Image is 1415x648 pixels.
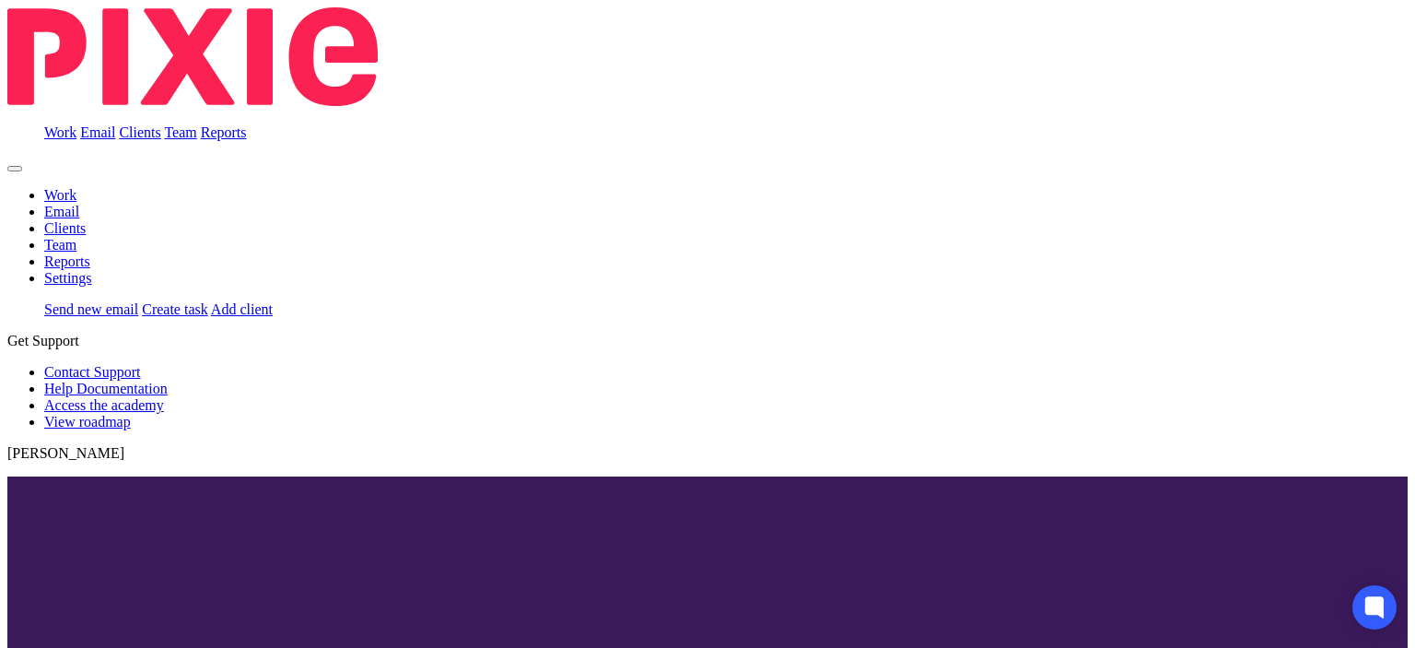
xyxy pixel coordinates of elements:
[7,445,1408,462] p: [PERSON_NAME]
[44,237,76,253] a: Team
[44,124,76,140] a: Work
[164,124,196,140] a: Team
[211,301,273,317] a: Add client
[44,414,131,430] a: View roadmap
[44,220,86,236] a: Clients
[44,204,79,219] a: Email
[7,7,378,106] img: Pixie
[201,124,247,140] a: Reports
[44,364,140,380] a: Contact Support
[80,124,115,140] a: Email
[44,270,92,286] a: Settings
[7,333,79,348] span: Get Support
[44,381,168,396] a: Help Documentation
[44,301,138,317] a: Send new email
[44,187,76,203] a: Work
[142,301,208,317] a: Create task
[44,397,164,413] a: Access the academy
[44,253,90,269] a: Reports
[119,124,160,140] a: Clients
